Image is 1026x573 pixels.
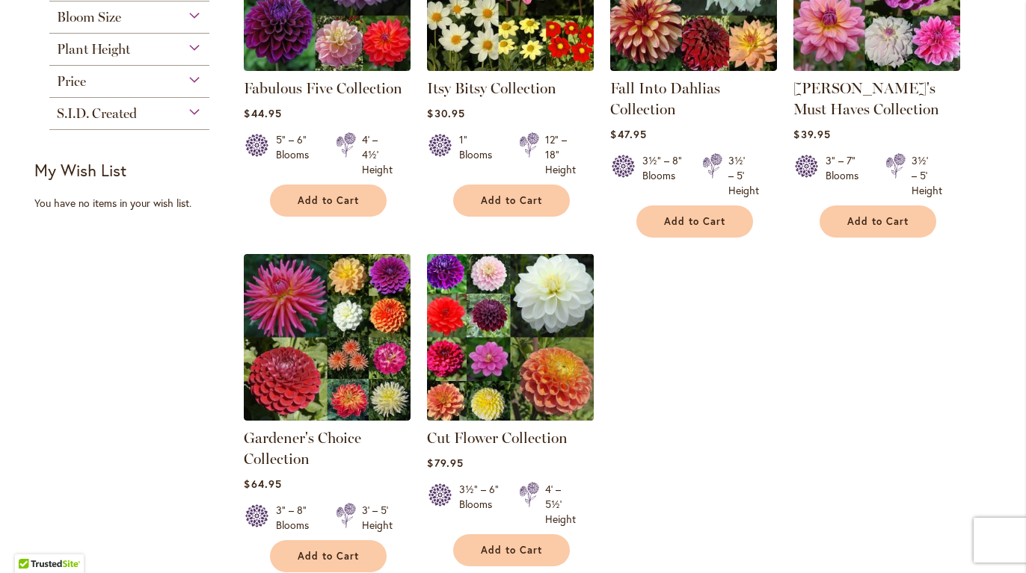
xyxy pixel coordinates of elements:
[57,9,121,25] span: Bloom Size
[34,159,126,181] strong: My Wish List
[826,153,867,198] div: 3" – 7" Blooms
[427,60,594,74] a: Itsy Bitsy Collection
[244,79,402,97] a: Fabulous Five Collection
[427,79,556,97] a: Itsy Bitsy Collection
[362,132,393,177] div: 4' – 4½' Height
[545,132,576,177] div: 12" – 18" Height
[481,194,542,207] span: Add to Cart
[298,550,359,563] span: Add to Cart
[847,215,909,228] span: Add to Cart
[57,41,130,58] span: Plant Height
[820,205,936,238] button: Add to Cart
[459,482,501,527] div: 3½" – 6" Blooms
[427,429,568,447] a: Cut Flower Collection
[276,503,318,533] div: 3" – 8" Blooms
[362,503,393,533] div: 3' – 5' Height
[459,132,501,177] div: 1" Blooms
[244,106,281,120] span: $44.95
[270,185,387,217] button: Add to Cart
[481,544,542,557] span: Add to Cart
[298,194,359,207] span: Add to Cart
[453,185,570,217] button: Add to Cart
[57,105,137,122] span: S.I.D. Created
[34,196,234,211] div: You have no items in your wish list.
[427,456,463,470] span: $79.95
[244,409,411,424] a: Gardener's Choice Collection
[427,106,464,120] span: $30.95
[244,60,411,74] a: Fabulous Five Collection
[57,73,86,90] span: Price
[244,477,281,491] span: $64.95
[728,153,759,198] div: 3½' – 5' Height
[793,127,830,141] span: $39.95
[636,205,753,238] button: Add to Cart
[642,153,684,198] div: 3½" – 8" Blooms
[244,429,361,468] a: Gardener's Choice Collection
[545,482,576,527] div: 4' – 5½' Height
[427,409,594,424] a: CUT FLOWER COLLECTION
[270,540,387,572] button: Add to Cart
[423,250,598,424] img: CUT FLOWER COLLECTION
[664,215,725,228] span: Add to Cart
[793,79,939,118] a: [PERSON_NAME]'s Must Haves Collection
[453,534,570,566] button: Add to Cart
[610,127,646,141] span: $47.95
[610,60,777,74] a: Fall Into Dahlias Collection
[276,132,318,177] div: 5" – 6" Blooms
[610,79,720,118] a: Fall Into Dahlias Collection
[244,254,411,421] img: Gardener's Choice Collection
[912,153,942,198] div: 3½' – 5' Height
[793,60,960,74] a: Heather's Must Haves Collection
[11,520,53,562] iframe: Launch Accessibility Center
